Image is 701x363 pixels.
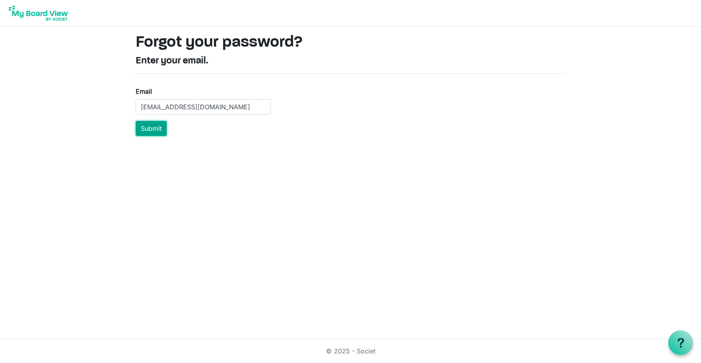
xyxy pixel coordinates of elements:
[326,347,375,355] a: © 2025 - Societ
[136,55,566,67] h4: Enter your email.
[136,121,167,136] button: Submit
[6,3,70,23] img: My Board View Logo
[136,87,152,96] label: Email
[136,33,566,52] h1: Forgot your password?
